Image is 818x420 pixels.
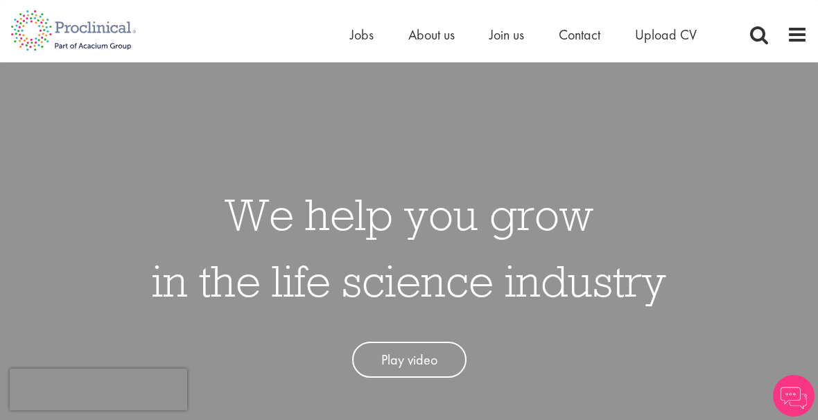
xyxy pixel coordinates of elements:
[408,26,455,44] a: About us
[635,26,697,44] a: Upload CV
[152,181,666,314] h1: We help you grow in the life science industry
[773,375,815,417] img: Chatbot
[489,26,524,44] a: Join us
[350,26,374,44] a: Jobs
[559,26,600,44] a: Contact
[352,342,467,378] a: Play video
